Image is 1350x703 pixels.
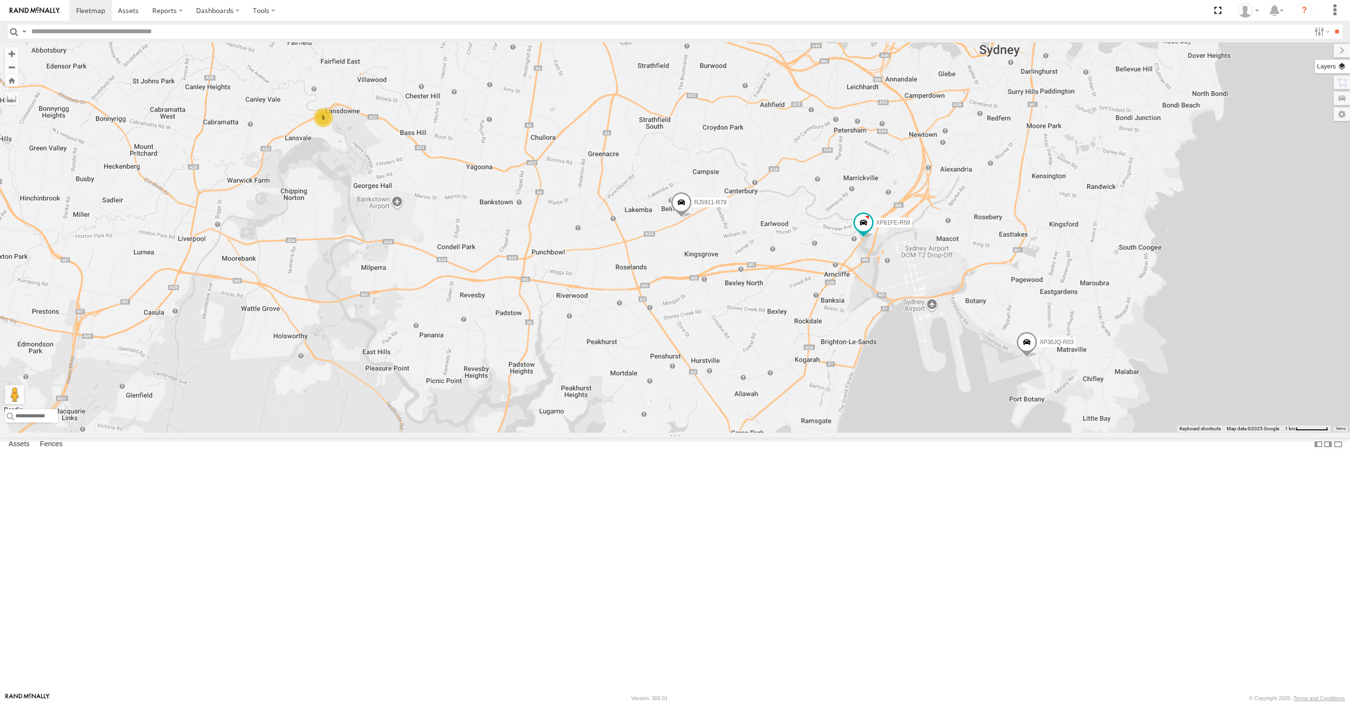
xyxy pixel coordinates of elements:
[1336,427,1346,431] a: Terms (opens in new tab)
[5,693,50,703] a: Visit our Website
[20,25,28,39] label: Search Query
[1294,695,1345,701] a: Terms and Conditions
[5,92,18,105] label: Measure
[1282,425,1331,432] button: Map Scale: 1 km per 63 pixels
[1333,438,1343,451] label: Hide Summary Table
[1227,426,1279,431] span: Map data ©2025 Google
[5,60,18,74] button: Zoom out
[631,695,668,701] div: Version: 308.01
[1285,426,1296,431] span: 1 km
[876,219,910,226] span: XP81FE-R59
[1249,695,1345,701] div: © Copyright 2025 -
[314,108,333,127] div: 5
[10,7,60,14] img: rand-logo.svg
[5,47,18,60] button: Zoom in
[1179,425,1221,432] button: Keyboard shortcuts
[1313,438,1323,451] label: Dock Summary Table to the Left
[1334,107,1350,121] label: Map Settings
[1310,25,1331,39] label: Search Filter Options
[5,385,24,404] button: Drag Pegman onto the map to open Street View
[1323,438,1333,451] label: Dock Summary Table to the Right
[694,199,726,205] span: RJ5911-R79
[5,74,18,87] button: Zoom Home
[4,438,34,451] label: Assets
[1039,339,1073,345] span: XP30JQ-R03
[35,438,67,451] label: Fences
[1234,3,1262,18] div: Quang MAC
[1297,3,1312,18] i: ?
